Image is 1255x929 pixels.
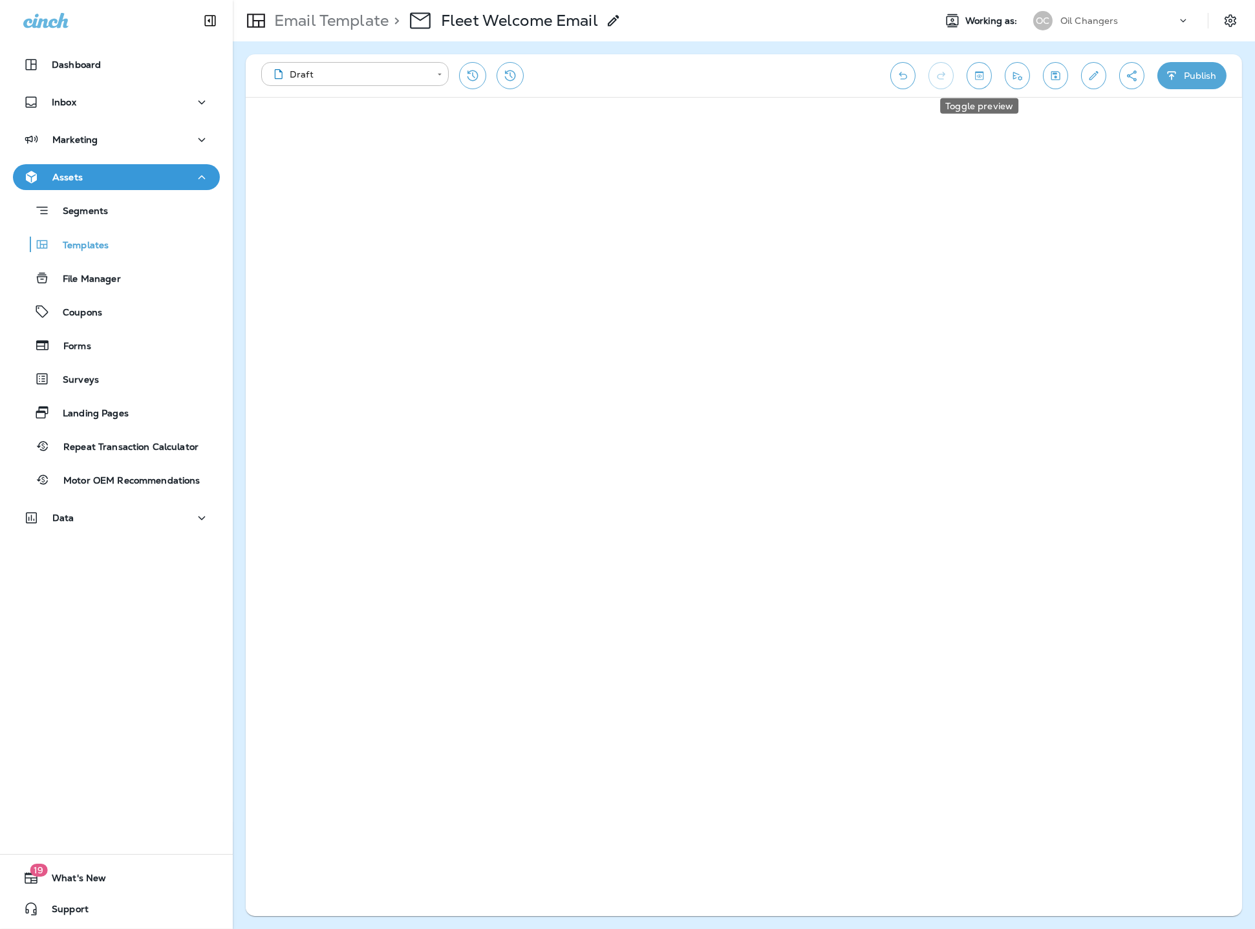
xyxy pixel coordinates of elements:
[50,307,102,319] p: Coupons
[13,89,220,115] button: Inbox
[13,896,220,922] button: Support
[13,432,220,460] button: Repeat Transaction Calculator
[50,240,109,252] p: Templates
[497,62,524,89] button: View Changelog
[441,11,598,30] p: Fleet Welcome Email
[50,475,200,487] p: Motor OEM Recommendations
[965,16,1020,27] span: Working as:
[13,365,220,392] button: Surveys
[13,127,220,153] button: Marketing
[890,62,916,89] button: Undo
[50,408,129,420] p: Landing Pages
[1043,62,1068,89] button: Save
[13,197,220,224] button: Segments
[13,399,220,426] button: Landing Pages
[50,442,198,454] p: Repeat Transaction Calculator
[13,865,220,891] button: 19What's New
[52,59,101,70] p: Dashboard
[1005,62,1030,89] button: Send test email
[1119,62,1144,89] button: Create a Shareable Preview Link
[13,332,220,359] button: Forms
[13,52,220,78] button: Dashboard
[50,341,91,353] p: Forms
[52,513,74,523] p: Data
[13,466,220,493] button: Motor OEM Recommendations
[1060,16,1119,26] p: Oil Changers
[1219,9,1242,32] button: Settings
[39,873,106,888] span: What's New
[192,8,228,34] button: Collapse Sidebar
[52,97,76,107] p: Inbox
[967,62,992,89] button: Toggle preview
[13,298,220,325] button: Coupons
[1081,62,1106,89] button: Edit details
[269,11,389,30] p: Email Template
[52,134,98,145] p: Marketing
[52,172,83,182] p: Assets
[1157,62,1227,89] button: Publish
[389,11,400,30] p: >
[50,206,108,219] p: Segments
[50,374,99,387] p: Surveys
[459,62,486,89] button: Restore from previous version
[270,68,428,81] div: Draft
[13,231,220,258] button: Templates
[13,264,220,292] button: File Manager
[13,164,220,190] button: Assets
[39,904,89,919] span: Support
[13,505,220,531] button: Data
[50,273,121,286] p: File Manager
[940,98,1018,114] div: Toggle preview
[30,864,47,877] span: 19
[1033,11,1053,30] div: OC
